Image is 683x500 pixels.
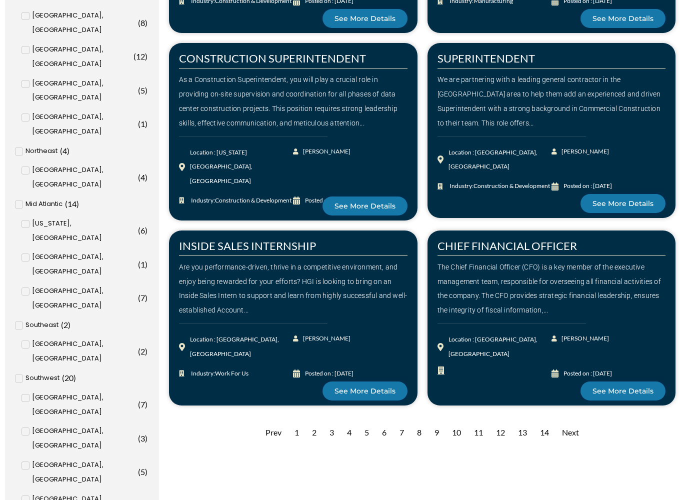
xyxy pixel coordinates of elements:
[138,346,140,356] span: (
[592,15,653,22] span: See More Details
[67,199,76,208] span: 14
[580,381,665,400] a: See More Details
[67,146,69,155] span: )
[289,420,304,445] div: 1
[60,146,62,155] span: (
[551,144,608,159] a: [PERSON_NAME]
[138,467,140,476] span: (
[334,202,395,209] span: See More Details
[437,72,666,130] div: We are partnering with a leading general contractor in the [GEOGRAPHIC_DATA] area to help them ad...
[32,42,131,71] span: [GEOGRAPHIC_DATA], [GEOGRAPHIC_DATA]
[136,51,145,61] span: 12
[377,420,391,445] div: 6
[559,144,609,159] span: [PERSON_NAME]
[32,284,136,313] span: [GEOGRAPHIC_DATA], [GEOGRAPHIC_DATA]
[437,239,577,252] a: CHIEF FINANCIAL OFFICER
[140,18,145,27] span: 8
[140,346,145,356] span: 2
[145,259,147,269] span: )
[138,119,140,128] span: (
[145,433,147,443] span: )
[448,332,551,361] div: Location : [GEOGRAPHIC_DATA], [GEOGRAPHIC_DATA]
[62,373,64,382] span: (
[145,18,147,27] span: )
[138,172,140,182] span: (
[394,420,409,445] div: 7
[145,225,147,235] span: )
[140,259,145,269] span: 1
[592,200,653,207] span: See More Details
[215,369,248,377] span: Work For Us
[32,76,136,105] span: [GEOGRAPHIC_DATA], [GEOGRAPHIC_DATA]
[342,420,356,445] div: 4
[63,320,68,329] span: 2
[437,51,535,65] a: SUPERINTENDENT
[300,331,350,346] span: [PERSON_NAME]
[140,85,145,95] span: 5
[179,260,407,317] div: Are you performance-driven, thrive in a competitive environment, and enjoy being rewarded for you...
[437,260,666,317] div: The Chief Financial Officer (CFO) is a key member of the executive management team, responsible f...
[469,420,488,445] div: 11
[557,420,584,445] div: Next
[563,366,612,381] div: Posted on : [DATE]
[563,179,612,193] div: Posted on : [DATE]
[190,145,293,188] div: Location : [US_STATE][GEOGRAPHIC_DATA], [GEOGRAPHIC_DATA]
[32,390,136,419] span: [GEOGRAPHIC_DATA], [GEOGRAPHIC_DATA]
[260,420,286,445] div: Prev
[32,424,136,453] span: [GEOGRAPHIC_DATA], [GEOGRAPHIC_DATA]
[412,420,426,445] div: 8
[32,458,136,487] span: [GEOGRAPHIC_DATA], [GEOGRAPHIC_DATA]
[359,420,374,445] div: 5
[140,293,145,302] span: 7
[73,373,76,382] span: )
[61,320,63,329] span: (
[25,318,58,332] span: Southeast
[140,225,145,235] span: 6
[32,250,136,279] span: [GEOGRAPHIC_DATA], [GEOGRAPHIC_DATA]
[145,85,147,95] span: )
[140,467,145,476] span: 5
[535,420,554,445] div: 14
[322,381,407,400] a: See More Details
[305,366,353,381] div: Posted on : [DATE]
[322,196,407,215] a: See More Details
[32,110,136,139] span: [GEOGRAPHIC_DATA], [GEOGRAPHIC_DATA]
[447,420,466,445] div: 10
[293,331,350,346] a: [PERSON_NAME]
[473,182,550,189] span: Construction & Development
[138,433,140,443] span: (
[133,51,136,61] span: (
[140,433,145,443] span: 3
[140,172,145,182] span: 4
[179,239,316,252] a: INSIDE SALES INTERNSHIP
[145,293,147,302] span: )
[437,179,551,193] a: Industry:Construction & Development
[300,144,350,159] span: [PERSON_NAME]
[334,15,395,22] span: See More Details
[25,371,59,385] span: Southwest
[138,85,140,95] span: (
[138,18,140,27] span: (
[140,119,145,128] span: 1
[138,293,140,302] span: (
[145,172,147,182] span: )
[293,144,350,159] a: [PERSON_NAME]
[559,331,609,346] span: [PERSON_NAME]
[324,420,339,445] div: 3
[32,163,136,192] span: [GEOGRAPHIC_DATA], [GEOGRAPHIC_DATA]
[334,387,395,394] span: See More Details
[65,199,67,208] span: (
[179,51,366,65] a: CONSTRUCTION SUPERINTENDENT
[76,199,79,208] span: )
[138,399,140,409] span: (
[138,259,140,269] span: (
[551,331,608,346] a: [PERSON_NAME]
[145,346,147,356] span: )
[580,194,665,213] a: See More Details
[179,72,407,130] div: As a Construction Superintendent, you will play a crucial role in providing on-site supervision a...
[32,216,136,245] span: [US_STATE], [GEOGRAPHIC_DATA]
[188,366,248,381] span: Industry:
[322,9,407,28] a: See More Details
[25,197,62,211] span: Mid Atlantic
[145,51,147,61] span: )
